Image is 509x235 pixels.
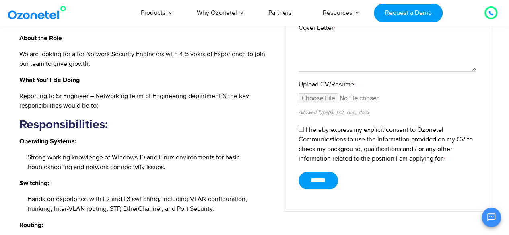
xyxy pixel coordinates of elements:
strong: Switching: [19,180,49,186]
strong: Routing: [19,222,43,228]
label: I hereby express my explicit consent to Ozonetel Communications to use the information provided o... [299,126,473,163]
button: Open chat [482,208,501,227]
strong: Responsibilities: [19,119,108,131]
strong: What You’ll Be Doing [19,77,80,83]
small: Allowed Type(s): .pdf, .doc, .docx [299,109,369,116]
label: Upload CV/Resume [299,80,476,89]
p: We are looking for a for Network Security Engineers with 4-5 years of Experience to join our team... [19,49,272,69]
li: Strong working knowledge of Windows 10 and Linux environments for basic troubleshooting and netwo... [27,153,272,172]
strong: About the Role [19,35,62,41]
li: Hands-on experience with L2 and L3 switching, including VLAN configuration, trunking, Inter-VLAN ... [27,194,272,214]
label: Cover Letter [299,23,476,33]
a: Request a Demo [374,4,443,22]
p: Reporting to Sr Engineer – Networking team of Engineering department & the key responsibilities w... [19,91,272,110]
strong: Operating Systems: [19,138,76,145]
